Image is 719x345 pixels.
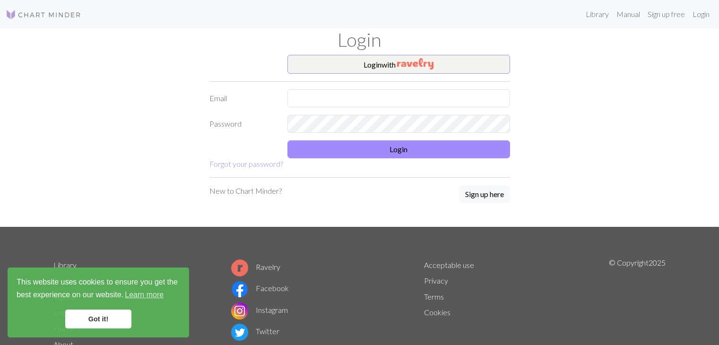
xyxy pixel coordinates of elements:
[231,302,248,319] img: Instagram logo
[582,5,613,24] a: Library
[209,159,283,168] a: Forgot your password?
[231,262,280,271] a: Ravelry
[65,310,131,328] a: dismiss cookie message
[204,115,282,133] label: Password
[459,185,510,203] button: Sign up here
[231,259,248,276] img: Ravelry logo
[17,276,180,302] span: This website uses cookies to ensure you get the best experience on our website.
[8,267,189,337] div: cookieconsent
[231,324,248,341] img: Twitter logo
[424,276,448,285] a: Privacy
[424,260,474,269] a: Acceptable use
[644,5,689,24] a: Sign up free
[689,5,713,24] a: Login
[424,308,450,317] a: Cookies
[231,305,288,314] a: Instagram
[613,5,644,24] a: Manual
[287,140,510,158] button: Login
[231,281,248,298] img: Facebook logo
[424,292,444,301] a: Terms
[48,28,672,51] h1: Login
[231,284,289,293] a: Facebook
[6,9,81,20] img: Logo
[209,185,282,197] p: New to Chart Minder?
[459,185,510,204] a: Sign up here
[204,89,282,107] label: Email
[397,58,433,69] img: Ravelry
[287,55,510,74] button: Loginwith
[123,288,165,302] a: learn more about cookies
[53,260,77,269] a: Library
[231,327,279,336] a: Twitter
